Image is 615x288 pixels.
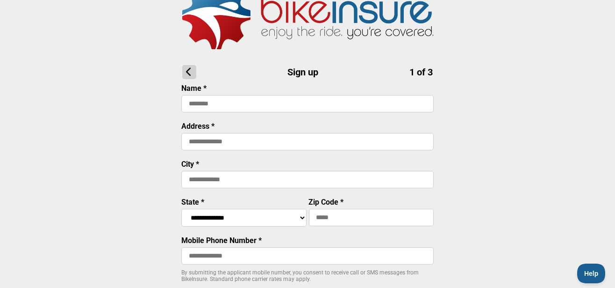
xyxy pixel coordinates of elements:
[577,264,606,283] iframe: Toggle Customer Support
[181,198,204,207] label: State *
[181,269,434,282] p: By submitting the applicant mobile number, you consent to receive call or SMS messages from BikeI...
[182,65,433,79] h1: Sign up
[410,66,433,78] span: 1 of 3
[309,198,344,207] label: Zip Code *
[181,122,215,131] label: Address *
[181,236,262,245] label: Mobile Phone Number *
[181,84,207,93] label: Name *
[181,160,199,169] label: City *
